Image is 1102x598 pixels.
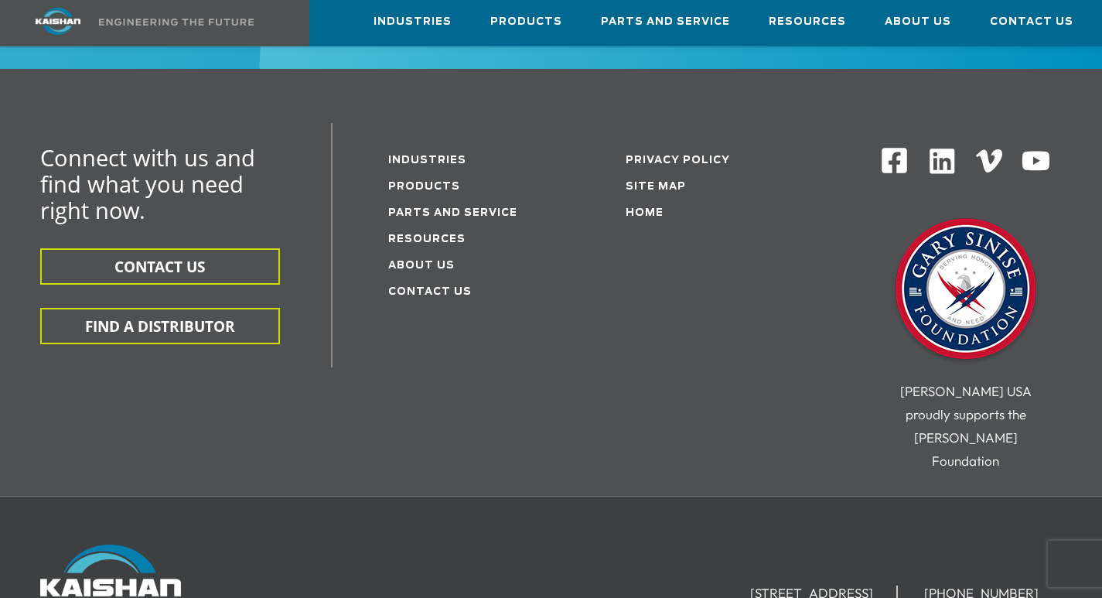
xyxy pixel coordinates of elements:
a: Resources [769,1,846,43]
a: Contact Us [388,287,472,297]
img: Linkedin [927,146,957,176]
a: About Us [885,1,951,43]
span: Connect with us and find what you need right now. [40,142,255,225]
a: Parts and service [388,208,517,218]
a: Site Map [626,182,686,192]
span: Parts and Service [601,13,730,31]
span: Industries [374,13,452,31]
span: [PERSON_NAME] USA proudly supports the [PERSON_NAME] Foundation [900,383,1032,469]
a: Privacy Policy [626,155,730,166]
img: Facebook [880,146,909,175]
a: Industries [374,1,452,43]
a: Contact Us [990,1,1073,43]
span: Resources [769,13,846,31]
span: About Us [885,13,951,31]
button: CONTACT US [40,248,280,285]
a: Home [626,208,664,218]
img: Engineering the future [99,19,254,26]
img: Vimeo [976,149,1002,172]
a: Parts and Service [601,1,730,43]
span: Contact Us [990,13,1073,31]
span: Products [490,13,562,31]
img: Gary Sinise Foundation [889,214,1043,368]
button: FIND A DISTRIBUTOR [40,308,280,344]
img: Youtube [1021,146,1051,176]
a: About Us [388,261,455,271]
a: Industries [388,155,466,166]
a: Resources [388,234,466,244]
a: Products [490,1,562,43]
a: Products [388,182,460,192]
